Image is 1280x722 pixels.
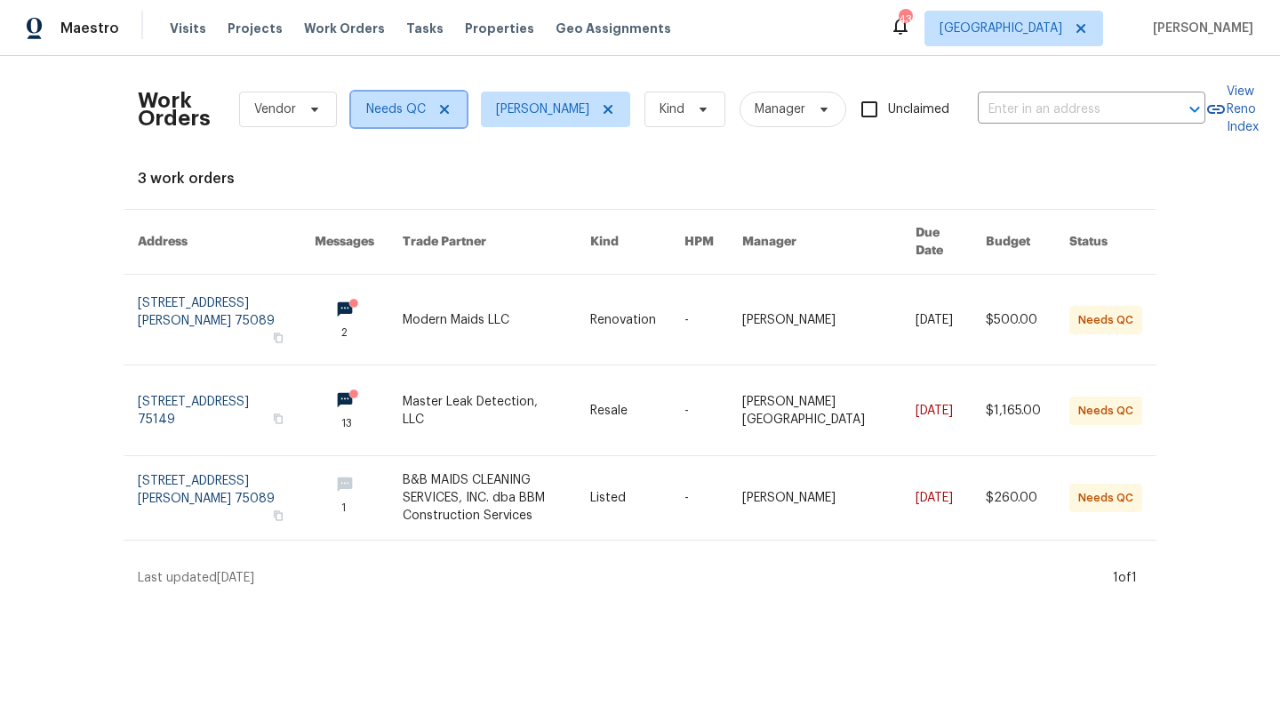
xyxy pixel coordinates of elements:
td: - [670,365,728,456]
span: Properties [465,20,534,37]
th: Address [124,210,300,275]
td: [PERSON_NAME][GEOGRAPHIC_DATA] [728,365,902,456]
button: Copy Address [270,411,286,427]
div: 1 of 1 [1113,569,1137,587]
span: Visits [170,20,206,37]
td: Listed [576,456,670,541]
span: [PERSON_NAME] [1146,20,1253,37]
span: Work Orders [304,20,385,37]
div: 43 [899,11,911,28]
span: [GEOGRAPHIC_DATA] [940,20,1062,37]
span: Tasks [406,22,444,35]
td: Master Leak Detection, LLC [388,365,575,456]
div: Last updated [138,569,1108,587]
span: Manager [755,100,805,118]
h2: Work Orders [138,92,211,127]
span: Maestro [60,20,119,37]
td: Modern Maids LLC [388,275,575,365]
div: 3 work orders [138,170,1142,188]
span: Geo Assignments [556,20,671,37]
span: [DATE] [217,572,254,584]
td: - [670,275,728,365]
td: [PERSON_NAME] [728,275,902,365]
th: HPM [670,210,728,275]
span: Needs QC [366,100,426,118]
button: Copy Address [270,508,286,524]
th: Status [1055,210,1156,275]
input: Enter in an address [978,96,1156,124]
span: [PERSON_NAME] [496,100,589,118]
span: Unclaimed [888,100,949,119]
span: Kind [660,100,684,118]
th: Kind [576,210,670,275]
th: Manager [728,210,902,275]
th: Trade Partner [388,210,575,275]
td: Resale [576,365,670,456]
span: Projects [228,20,283,37]
button: Open [1182,97,1207,122]
span: Vendor [254,100,296,118]
td: Renovation [576,275,670,365]
th: Due Date [901,210,972,275]
button: Copy Address [270,330,286,346]
td: [PERSON_NAME] [728,456,902,541]
td: - [670,456,728,541]
th: Budget [972,210,1055,275]
td: B&B MAIDS CLEANING SERVICES, INC. dba BBM Construction Services [388,456,575,541]
a: View Reno Index [1205,83,1259,136]
th: Messages [300,210,388,275]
